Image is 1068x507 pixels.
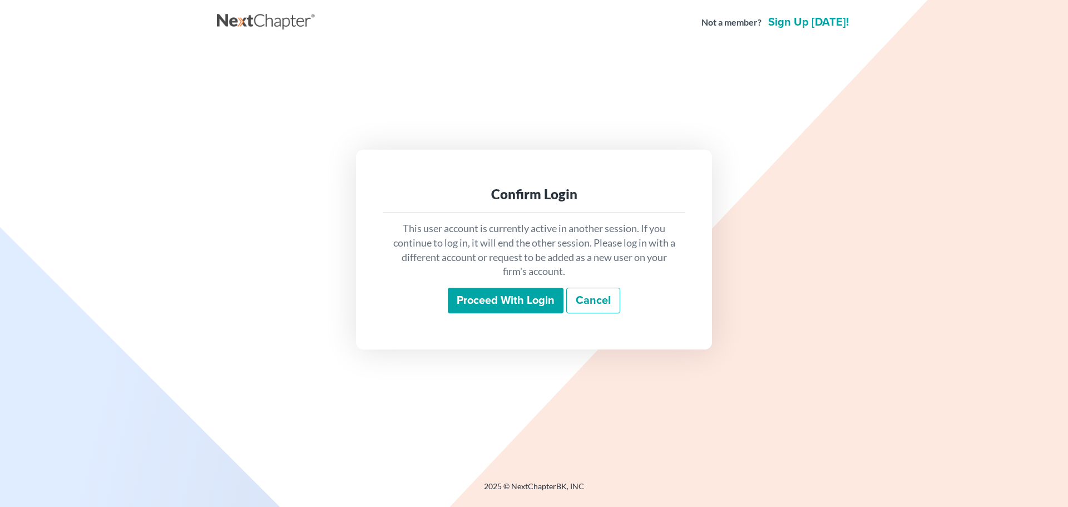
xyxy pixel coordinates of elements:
[766,17,851,28] a: Sign up [DATE]!
[217,481,851,501] div: 2025 © NextChapterBK, INC
[392,221,676,279] p: This user account is currently active in another session. If you continue to log in, it will end ...
[392,185,676,203] div: Confirm Login
[701,16,762,29] strong: Not a member?
[448,288,563,313] input: Proceed with login
[566,288,620,313] a: Cancel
